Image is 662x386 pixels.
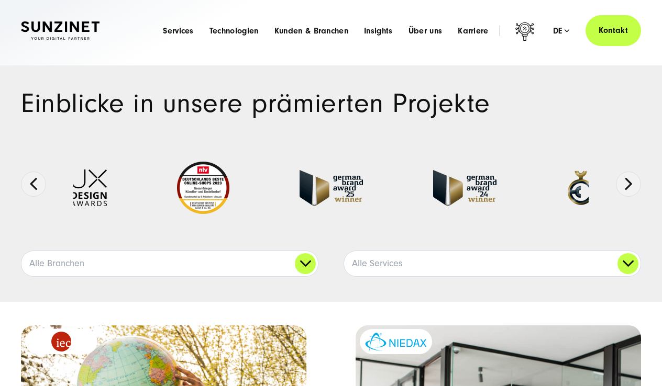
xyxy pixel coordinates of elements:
button: Previous [21,172,46,197]
h1: Einblicke in unsere prämierten Projekte [21,90,641,117]
img: SUNZINET Full Service Digital Agentur [21,21,100,40]
a: Kunden & Branchen [274,26,348,36]
img: logo_IEC [51,332,71,351]
a: Technologien [209,26,259,36]
a: Karriere [458,26,489,36]
a: Insights [364,26,393,36]
button: Next [616,172,641,197]
img: German-Design-Award - fullservice digital agentur SUNZINET [567,170,653,206]
a: Alle Services [344,251,641,276]
a: Kontakt [586,15,641,46]
img: Deutschlands beste Online Shops 2023 - boesner - Kunde - SUNZINET [177,162,229,214]
div: de [553,26,570,36]
a: Alle Branchen [21,251,318,276]
img: German Brand Award winner 2025 - Full Service Digital Agentur SUNZINET [300,170,363,206]
a: Services [163,26,194,36]
img: German-Brand-Award - fullservice digital agentur SUNZINET [433,170,496,206]
img: niedax-logo [365,333,427,351]
a: Über uns [409,26,443,36]
img: UX-Design-Awards - fullservice digital agentur SUNZINET [71,169,107,206]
